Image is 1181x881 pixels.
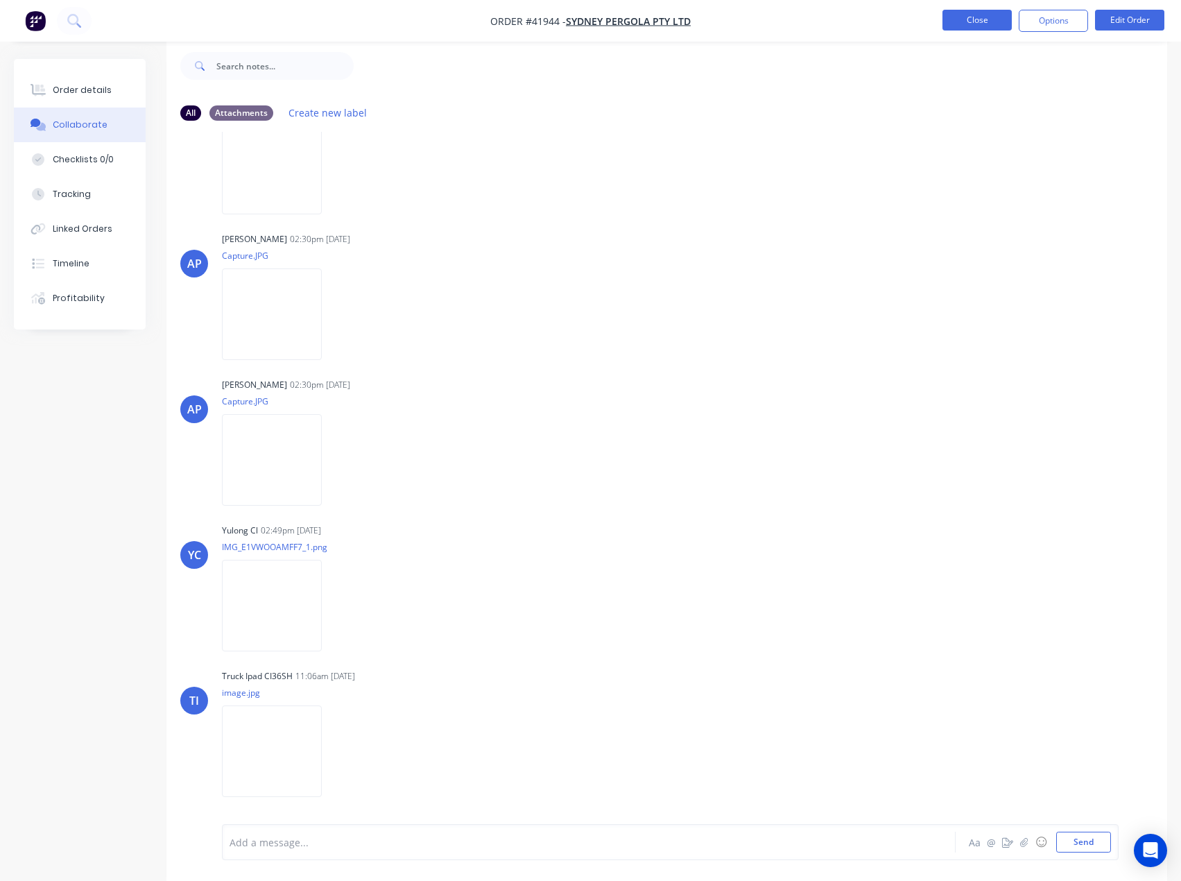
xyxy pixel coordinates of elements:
button: Tracking [14,177,146,212]
div: All [180,105,201,121]
span: Order #41944 - [490,15,566,28]
div: [PERSON_NAME] [222,233,287,246]
div: AP [187,401,202,418]
button: Order details [14,73,146,108]
p: Capture.JPG [222,250,336,262]
div: Open Intercom Messenger [1134,834,1167,867]
button: Checklists 0/0 [14,142,146,177]
button: Profitability [14,281,146,316]
div: Truck Ipad CI36SH [222,670,293,683]
div: 02:30pm [DATE] [290,233,350,246]
div: Timeline [53,257,89,270]
div: Collaborate [53,119,107,131]
button: Edit Order [1095,10,1164,31]
div: Profitability [53,292,105,305]
button: Create new label [282,103,374,122]
div: AP [187,255,202,272]
p: Capture.JPG [222,395,336,407]
p: image.jpg [222,687,336,699]
div: Attachments [209,105,273,121]
div: TI [189,692,199,709]
button: Collaborate [14,108,146,142]
button: Send [1056,832,1111,853]
div: Checklists 0/0 [53,153,114,166]
div: YC [188,547,201,563]
img: Factory [25,10,46,31]
button: Close [942,10,1012,31]
div: 02:30pm [DATE] [290,379,350,391]
button: Aa [966,834,983,850]
div: Tracking [53,188,91,200]
input: Search notes... [216,52,354,80]
button: @ [983,834,999,850]
div: Order details [53,84,112,96]
button: Timeline [14,246,146,281]
div: Linked Orders [53,223,112,235]
div: Yulong Cl [222,524,258,537]
div: 11:06am [DATE] [295,670,355,683]
div: [PERSON_NAME] [222,379,287,391]
button: Options [1019,10,1088,32]
div: 02:49pm [DATE] [261,524,321,537]
button: ☺ [1033,834,1049,850]
button: Linked Orders [14,212,146,246]
p: IMG_E1VWOOAMFF7_1.png [222,541,336,553]
a: Sydney Pergola Pty Ltd [566,15,691,28]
